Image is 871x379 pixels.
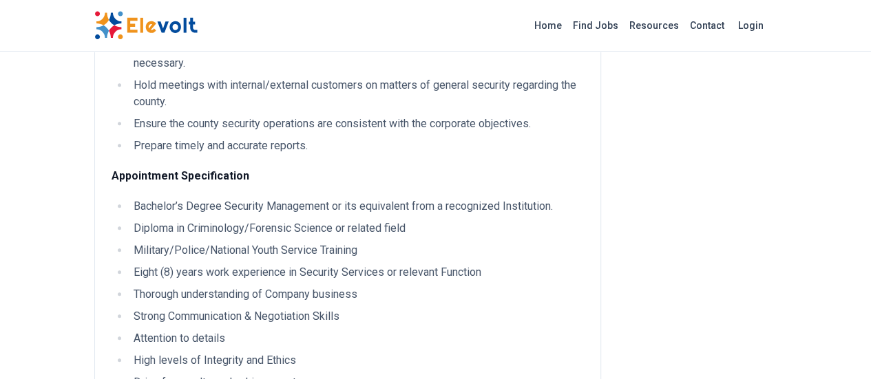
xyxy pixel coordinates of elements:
[94,11,198,40] img: Elevolt
[129,286,584,303] li: Thorough understanding of Company business
[129,330,584,347] li: Attention to details
[684,14,730,36] a: Contact
[129,242,584,259] li: Military/Police/National Youth Service Training
[129,352,584,369] li: High levels of Integrity and Ethics
[129,198,584,215] li: Bachelor’s Degree Security Management or its equivalent from a recognized Institution.
[730,12,772,39] a: Login
[129,308,584,325] li: Strong Communication & Negotiation Skills
[129,264,584,281] li: Eight (8) years work experience in Security Services or relevant Function
[129,116,584,132] li: Ensure the county security operations are consistent with the corporate objectives.
[529,14,567,36] a: Home
[129,220,584,237] li: Diploma in Criminology/Forensic Science or related field
[112,169,249,182] strong: Appointment Specification
[129,138,584,154] li: Prepare timely and accurate reports.
[567,14,624,36] a: Find Jobs
[129,39,584,72] li: Represent the company in the external investigation on matters of security in the company as nece...
[802,313,871,379] iframe: Chat Widget
[624,14,684,36] a: Resources
[129,77,584,110] li: Hold meetings with internal/external customers on matters of general security regarding the county.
